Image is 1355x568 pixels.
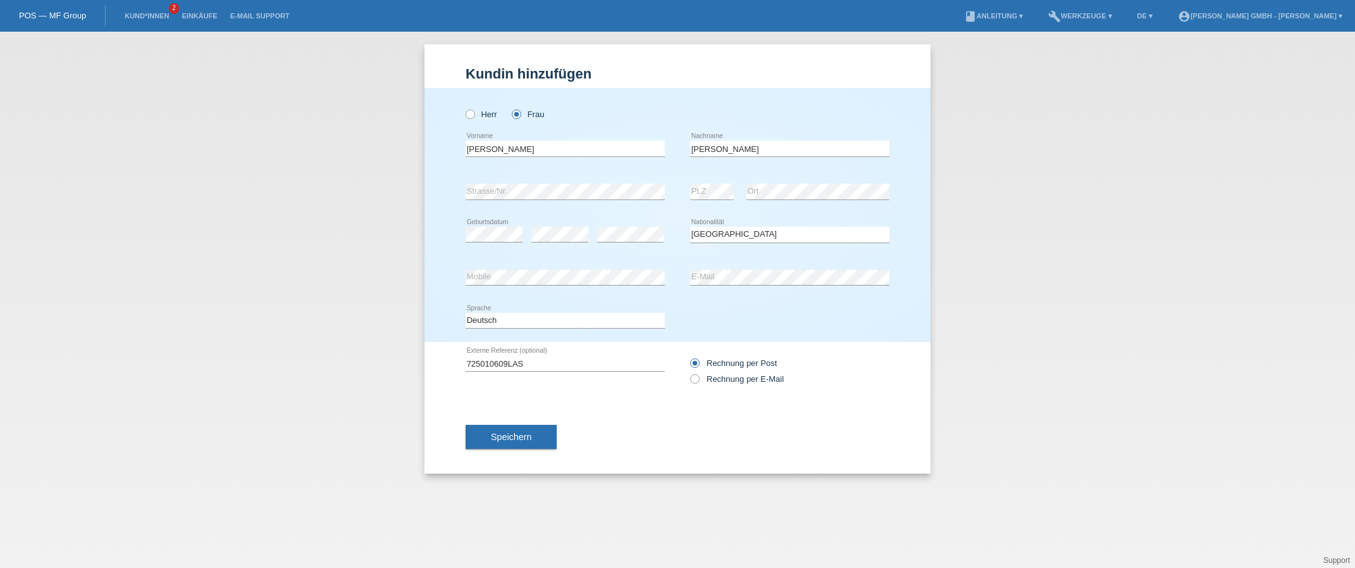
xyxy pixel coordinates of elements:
a: Kund*innen [118,12,175,20]
i: build [1048,10,1061,23]
input: Rechnung per E-Mail [690,374,698,390]
label: Herr [466,110,497,119]
a: E-Mail Support [224,12,296,20]
a: account_circle[PERSON_NAME] GmbH - [PERSON_NAME] ▾ [1172,12,1349,20]
a: buildWerkzeuge ▾ [1042,12,1118,20]
button: Speichern [466,425,557,449]
i: account_circle [1178,10,1191,23]
input: Rechnung per Post [690,358,698,374]
a: bookAnleitung ▾ [958,12,1029,20]
label: Rechnung per E-Mail [690,374,784,384]
span: Speichern [491,432,531,442]
input: Frau [512,110,520,118]
label: Rechnung per Post [690,358,777,368]
i: book [964,10,977,23]
input: Herr [466,110,474,118]
a: Support [1323,556,1350,565]
a: Einkäufe [175,12,223,20]
label: Frau [512,110,544,119]
h1: Kundin hinzufügen [466,66,889,82]
a: DE ▾ [1131,12,1159,20]
span: 2 [169,3,179,14]
a: POS — MF Group [19,11,86,20]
